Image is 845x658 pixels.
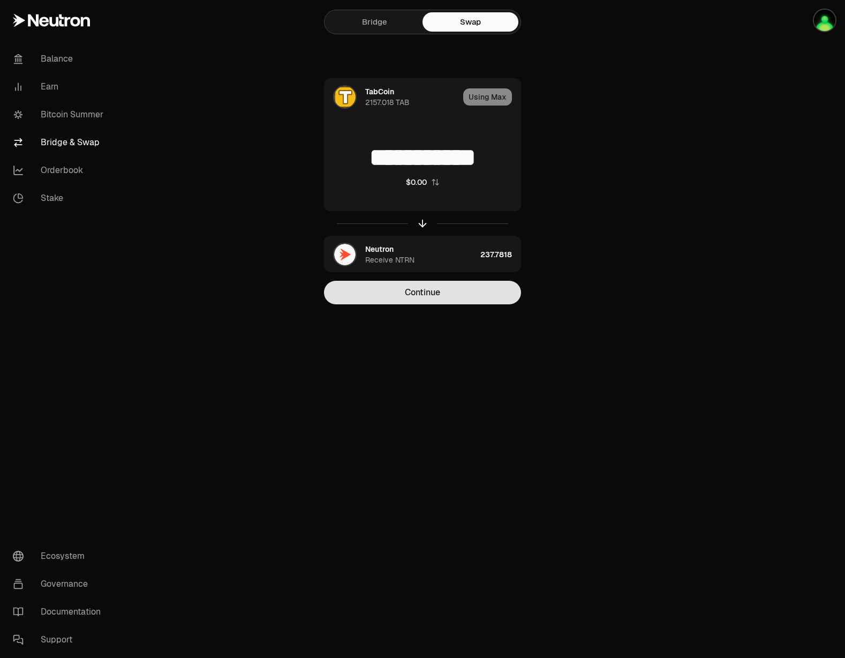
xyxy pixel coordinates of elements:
a: Swap [422,12,518,32]
a: Stake [4,184,116,212]
div: NTRN LogoNeutronReceive NTRN [325,236,476,273]
div: TAB LogoTabCoin2157.018 TAB [325,79,459,115]
a: Ecosystem [4,542,116,570]
div: TabCoin [365,86,394,97]
div: 237.7818 [480,236,520,273]
div: Neutron [365,244,394,255]
a: Bridge [327,12,422,32]
a: Bitcoin Summer [4,101,116,129]
a: Support [4,626,116,654]
div: 2157.018 TAB [365,97,410,108]
a: Earn [4,73,116,101]
a: Orderbook [4,156,116,184]
button: Continue [324,281,521,304]
a: Governance [4,570,116,598]
a: Balance [4,45,116,73]
div: Receive NTRN [365,255,414,265]
img: TAB Logo [334,86,356,108]
button: $0.00 [406,177,440,188]
a: Bridge & Swap [4,129,116,156]
div: $0.00 [406,177,427,188]
button: NTRN LogoNeutronReceive NTRN237.7818 [325,236,520,273]
a: Documentation [4,598,116,626]
img: NTRN Logo [334,244,356,265]
img: zsky [814,10,835,31]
